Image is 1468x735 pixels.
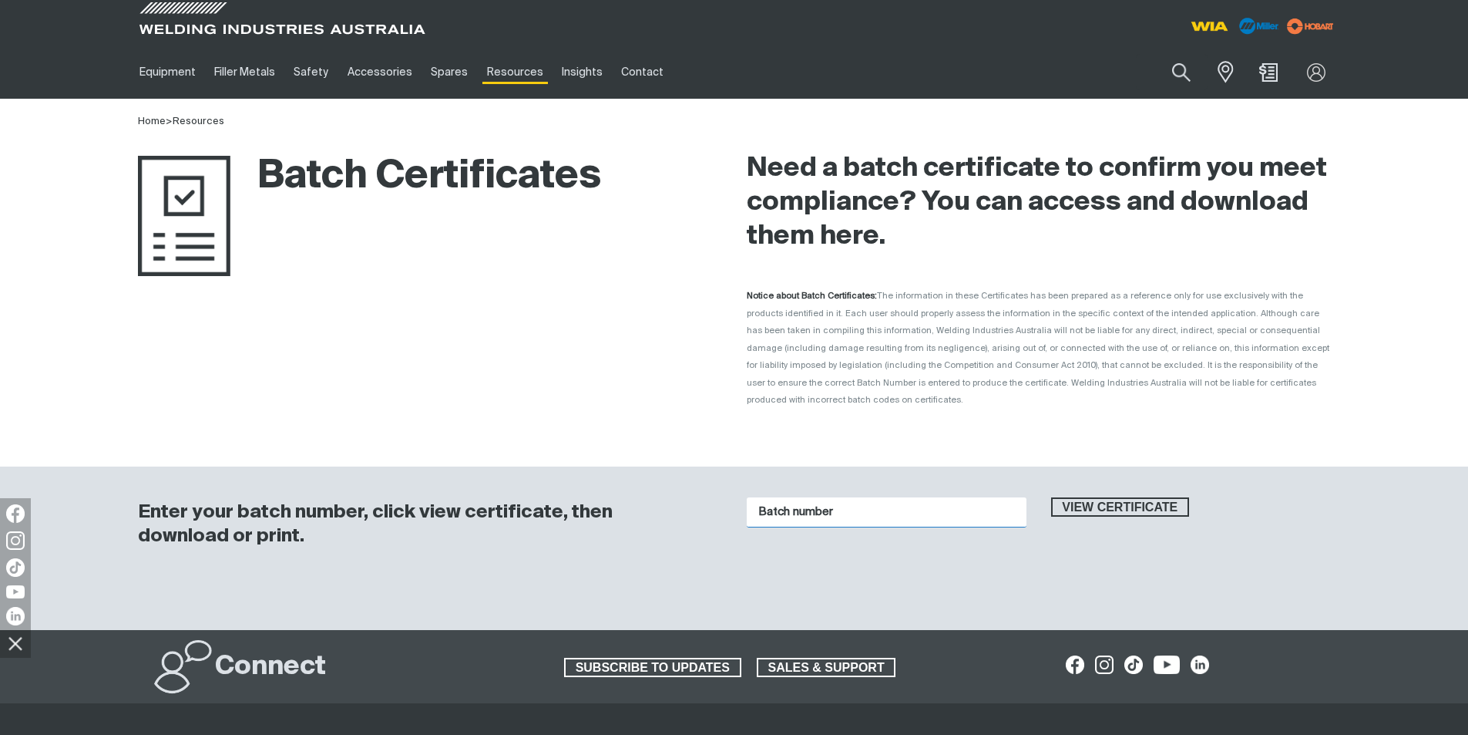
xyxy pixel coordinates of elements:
[1256,63,1281,82] a: Shopping cart (0 product(s))
[6,585,25,598] img: YouTube
[757,658,896,678] a: SALES & SUPPORT
[422,46,477,99] a: Spares
[564,658,741,678] a: SUBSCRIBE TO UPDATES
[215,650,326,684] h2: Connect
[338,46,422,99] a: Accessories
[1136,54,1208,90] input: Product name or item number...
[138,152,601,202] h1: Batch Certificates
[130,46,205,99] a: Equipment
[6,531,25,550] img: Instagram
[1051,497,1190,518] button: View certificate
[166,116,173,126] span: >
[1282,15,1339,38] img: miller
[284,46,338,99] a: Safety
[6,558,25,577] img: TikTok
[1053,497,1188,518] span: View certificate
[477,46,552,99] a: Resources
[747,292,877,300] strong: Notice about Batch Certificates:
[2,630,29,656] img: hide socials
[6,607,25,625] img: LinkedIn
[1155,54,1208,90] button: Search products
[6,504,25,523] img: Facebook
[566,658,740,678] span: SUBSCRIBE TO UPDATES
[138,501,707,548] h3: Enter your batch number, click view certificate, then download or print.
[747,152,1331,254] h2: Need a batch certificate to confirm you meet compliance? You can access and download them here.
[758,658,895,678] span: SALES & SUPPORT
[612,46,673,99] a: Contact
[747,292,1329,404] span: The information in these Certificates has been prepared as a reference only for use exclusively w...
[173,116,224,126] a: Resources
[138,116,166,126] a: Home
[205,46,284,99] a: Filler Metals
[130,46,1036,99] nav: Main
[553,46,612,99] a: Insights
